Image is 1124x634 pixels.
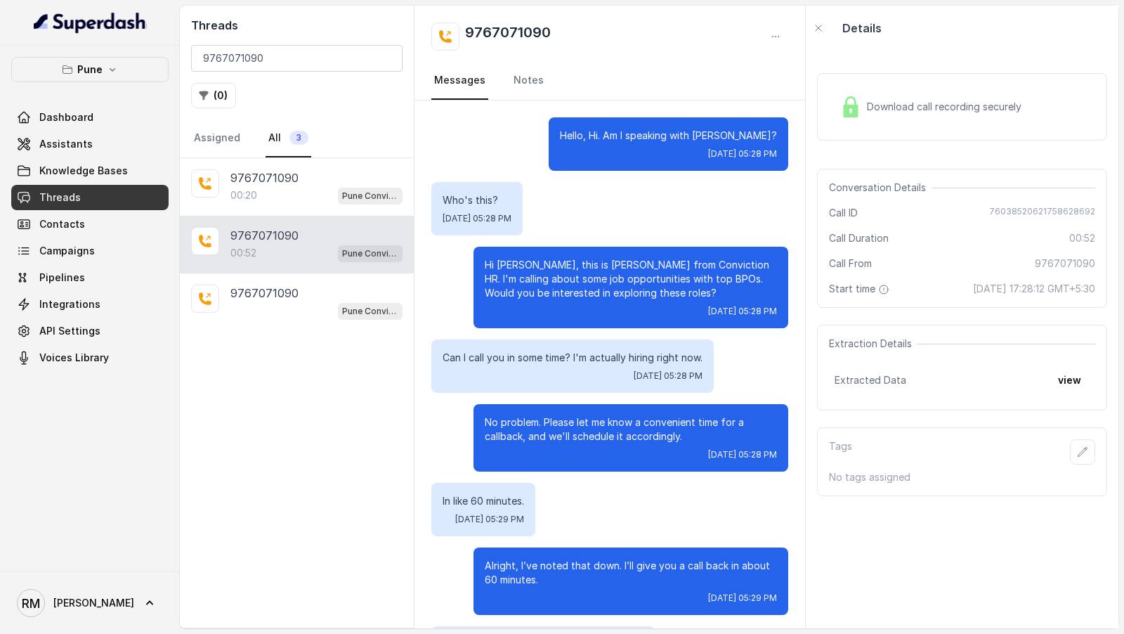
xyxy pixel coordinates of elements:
[829,337,917,351] span: Extraction Details
[443,494,524,508] p: In like 60 minutes.
[34,11,147,34] img: light.svg
[266,119,311,157] a: All3
[191,17,403,34] h2: Threads
[835,373,906,387] span: Extracted Data
[11,57,169,82] button: Pune
[829,231,889,245] span: Call Duration
[11,318,169,344] a: API Settings
[867,100,1027,114] span: Download call recording securely
[191,119,403,157] nav: Tabs
[1035,257,1095,271] span: 9767071090
[443,213,511,224] span: [DATE] 05:28 PM
[11,131,169,157] a: Assistants
[77,61,103,78] p: Pune
[191,83,236,108] button: (0)
[842,20,882,37] p: Details
[511,62,547,100] a: Notes
[1050,368,1090,393] button: view
[11,238,169,264] a: Campaigns
[11,583,169,623] a: [PERSON_NAME]
[11,105,169,130] a: Dashboard
[708,449,777,460] span: [DATE] 05:28 PM
[840,96,861,117] img: Lock Icon
[443,351,702,365] p: Can I call you in some time? I'm actually hiring right now.
[11,292,169,317] a: Integrations
[443,193,511,207] p: Who's this?
[829,257,872,271] span: Call From
[11,158,169,183] a: Knowledge Bases
[11,345,169,370] a: Voices Library
[230,227,299,244] p: 9767071090
[342,189,398,203] p: Pune Conviction HR Outbound Assistant
[708,306,777,317] span: [DATE] 05:28 PM
[191,119,243,157] a: Assigned
[973,282,1095,296] span: [DATE] 17:28:12 GMT+5:30
[708,593,777,604] span: [DATE] 05:29 PM
[829,282,892,296] span: Start time
[11,185,169,210] a: Threads
[560,129,777,143] p: Hello, Hi. Am I speaking with [PERSON_NAME]?
[230,169,299,186] p: 9767071090
[1069,231,1095,245] span: 00:52
[191,45,403,72] input: Search by Call ID or Phone Number
[485,559,777,587] p: Alright, I’ve noted that down. I’ll give you a call back in about 60 minutes.
[485,258,777,300] p: Hi [PERSON_NAME], this is [PERSON_NAME] from Conviction HR. I'm calling about some job opportunit...
[829,470,1095,484] p: No tags assigned
[708,148,777,160] span: [DATE] 05:28 PM
[230,285,299,302] p: 9767071090
[11,212,169,237] a: Contacts
[342,247,398,261] p: Pune Conviction HR Outbound Assistant
[829,181,932,195] span: Conversation Details
[634,370,702,382] span: [DATE] 05:28 PM
[342,304,398,318] p: Pune Conviction HR Outbound Assistant
[485,415,777,444] p: No problem. Please let me know a convenient time for a callback, and we'll schedule it accordingly.
[829,439,852,465] p: Tags
[989,206,1095,220] span: 76038520621758628692
[829,206,858,220] span: Call ID
[230,188,257,202] p: 00:20
[431,62,488,100] a: Messages
[289,131,308,145] span: 3
[11,265,169,290] a: Pipelines
[431,62,788,100] nav: Tabs
[455,514,524,525] span: [DATE] 05:29 PM
[465,22,551,51] h2: 9767071090
[230,246,256,260] p: 00:52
